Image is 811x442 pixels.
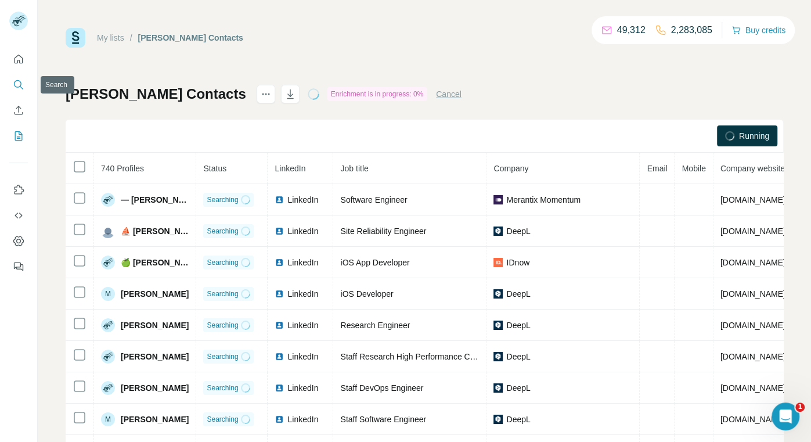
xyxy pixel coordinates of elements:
button: Cancel [436,88,462,100]
img: Avatar [101,193,115,207]
img: company-logo [493,289,503,299]
img: LinkedIn logo [275,195,284,204]
span: Company [493,164,528,173]
span: Staff Software Engineer [340,415,426,424]
img: LinkedIn logo [275,352,284,361]
span: LinkedIn [287,319,318,331]
span: 🍏 [PERSON_NAME] [121,257,189,268]
div: M [101,412,115,426]
span: LinkedIn [287,257,318,268]
span: Staff Research High Performance Computing Engineer [340,352,538,361]
img: Avatar [101,350,115,364]
span: 740 Profiles [101,164,144,173]
span: LinkedIn [287,382,318,394]
span: Searching [207,383,238,393]
span: LinkedIn [287,194,318,206]
span: [DOMAIN_NAME] [720,258,785,267]
a: My lists [97,33,124,42]
h1: [PERSON_NAME] Contacts [66,85,246,103]
span: Software Engineer [340,195,407,204]
img: LinkedIn logo [275,415,284,424]
span: Searching [207,414,238,425]
span: Running [739,130,769,142]
img: Avatar [101,256,115,269]
span: Company website [720,164,785,173]
img: LinkedIn logo [275,258,284,267]
span: iOS App Developer [340,258,409,267]
button: actions [257,85,275,103]
span: Research Engineer [340,321,410,330]
img: LinkedIn logo [275,289,284,299]
span: IDnow [506,257,529,268]
div: Enrichment is in progress: 0% [327,87,427,101]
span: Searching [207,351,238,362]
button: Search [9,74,28,95]
iframe: Intercom live chat [772,403,799,430]
span: DeepL [506,288,530,300]
img: company-logo [493,352,503,361]
p: 2,283,085 [671,23,712,37]
img: company-logo [493,227,503,236]
span: Email [647,164,667,173]
span: [DOMAIN_NAME] [720,289,785,299]
span: LinkedIn [287,414,318,425]
button: Quick start [9,49,28,70]
img: company-logo [493,258,503,267]
img: company-logo [493,415,503,424]
span: LinkedIn [275,164,305,173]
span: ⛵ [PERSON_NAME] [121,225,189,237]
span: Searching [207,289,238,299]
span: [DOMAIN_NAME] [720,352,785,361]
img: company-logo [493,383,503,393]
span: iOS Developer [340,289,393,299]
span: Searching [207,226,238,236]
button: Dashboard [9,231,28,251]
img: LinkedIn logo [275,321,284,330]
span: DeepL [506,382,530,394]
button: My lists [9,125,28,146]
span: Site Reliability Engineer [340,227,426,236]
span: [PERSON_NAME] [121,288,189,300]
span: LinkedIn [287,351,318,362]
span: DeepL [506,225,530,237]
span: [PERSON_NAME] [121,351,189,362]
button: Buy credits [731,22,785,38]
div: M [101,287,115,301]
span: DeepL [506,414,530,425]
span: Searching [207,320,238,330]
span: Merantix Momentum [506,194,581,206]
span: LinkedIn [287,288,318,300]
button: Enrich CSV [9,100,28,121]
img: Surfe Logo [66,28,85,48]
div: [PERSON_NAME] Contacts [138,32,243,44]
span: Searching [207,195,238,205]
span: Status [203,164,226,173]
span: [PERSON_NAME] [121,414,189,425]
img: LinkedIn logo [275,383,284,393]
span: Searching [207,257,238,268]
button: Use Surfe API [9,205,28,226]
span: DeepL [506,319,530,331]
img: Avatar [101,381,115,395]
img: company-logo [493,195,503,204]
li: / [130,32,132,44]
img: LinkedIn logo [275,227,284,236]
img: company-logo [493,321,503,330]
span: [PERSON_NAME] [121,319,189,331]
img: Avatar [9,12,28,30]
span: [DOMAIN_NAME] [720,195,785,204]
img: Avatar [101,224,115,238]
span: Mobile [682,164,705,173]
span: [PERSON_NAME] [121,382,189,394]
span: [DOMAIN_NAME] [720,415,785,424]
span: 1 [795,403,805,412]
span: Staff DevOps Engineer [340,383,423,393]
span: [DOMAIN_NAME] [720,383,785,393]
span: [DOMAIN_NAME] [720,321,785,330]
span: — [PERSON_NAME] [121,194,189,206]
p: 49,312 [617,23,646,37]
span: [DOMAIN_NAME] [720,227,785,236]
span: Job title [340,164,368,173]
button: Feedback [9,256,28,277]
button: Use Surfe on LinkedIn [9,179,28,200]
